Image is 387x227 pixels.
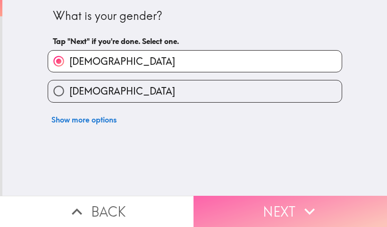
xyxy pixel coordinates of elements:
[48,51,342,72] button: [DEMOGRAPHIC_DATA]
[69,55,175,68] span: [DEMOGRAPHIC_DATA]
[53,8,337,24] div: What is your gender?
[48,110,120,129] button: Show more options
[53,36,337,46] h6: Tap "Next" if you're done. Select one.
[69,85,175,98] span: [DEMOGRAPHIC_DATA]
[193,196,387,227] button: Next
[48,80,342,102] button: [DEMOGRAPHIC_DATA]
